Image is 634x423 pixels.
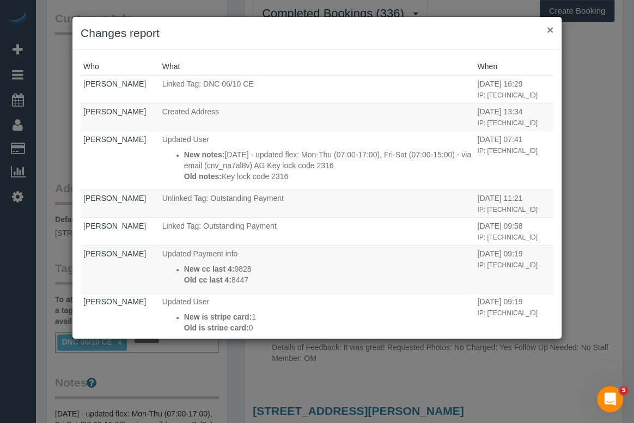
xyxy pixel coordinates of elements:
small: IP: [TECHNICAL_ID] [477,234,537,241]
td: When [474,189,553,217]
td: When [474,217,553,245]
td: What [160,293,475,341]
span: 5 [619,386,628,395]
sui-modal: Changes report [72,17,562,339]
td: What [160,131,475,189]
td: Who [81,245,160,293]
td: What [160,245,475,293]
a: [PERSON_NAME] [83,194,146,203]
td: What [160,189,475,217]
small: IP: [TECHNICAL_ID] [477,119,537,127]
p: 1 [184,311,472,322]
strong: New cc last 4: [184,265,235,273]
td: What [160,75,475,103]
td: Who [81,189,160,217]
td: Who [81,75,160,103]
a: [PERSON_NAME] [83,297,146,306]
h3: Changes report [81,25,553,41]
p: 0 [184,322,472,333]
a: [PERSON_NAME] [83,249,146,258]
small: IP: [TECHNICAL_ID] [477,206,537,213]
p: 8447 [184,274,472,285]
small: IP: [TECHNICAL_ID] [477,309,537,317]
strong: New notes: [184,150,225,159]
span: Unlinked Tag: Outstanding Payment [162,194,284,203]
strong: Old cc last 4: [184,275,231,284]
td: Who [81,293,160,341]
th: Who [81,58,160,75]
span: Updated Payment info [162,249,238,258]
p: 9828 [184,263,472,274]
span: Created Address [162,107,219,116]
td: When [474,293,553,341]
td: When [474,75,553,103]
strong: New is stripe card: [184,312,252,321]
td: Who [81,103,160,131]
a: [PERSON_NAME] [83,135,146,144]
td: When [474,131,553,189]
a: [PERSON_NAME] [83,222,146,230]
td: Who [81,217,160,245]
span: Updated User [162,297,209,306]
strong: Old notes: [184,172,222,181]
span: Updated User [162,135,209,144]
span: Linked Tag: Outstanding Payment [162,222,277,230]
td: When [474,103,553,131]
td: Who [81,131,160,189]
p: Key lock code 2316 [184,171,472,182]
small: IP: [TECHNICAL_ID] [477,261,537,269]
span: Linked Tag: DNC 06/10 CE [162,79,254,88]
a: [PERSON_NAME] [83,107,146,116]
small: IP: [TECHNICAL_ID] [477,147,537,155]
a: [PERSON_NAME] [83,79,146,88]
iframe: Intercom live chat [597,386,623,412]
th: What [160,58,475,75]
button: × [547,24,553,35]
small: IP: [TECHNICAL_ID] [477,91,537,99]
strong: Old is stripe card: [184,323,249,332]
th: When [474,58,553,75]
td: When [474,245,553,293]
p: [DATE] - updated flex: Mon-Thu (07:00-17:00), Fri-Sat (07:00-15:00) - via email (cnv_na7al8v) AG ... [184,149,472,171]
td: What [160,103,475,131]
td: What [160,217,475,245]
